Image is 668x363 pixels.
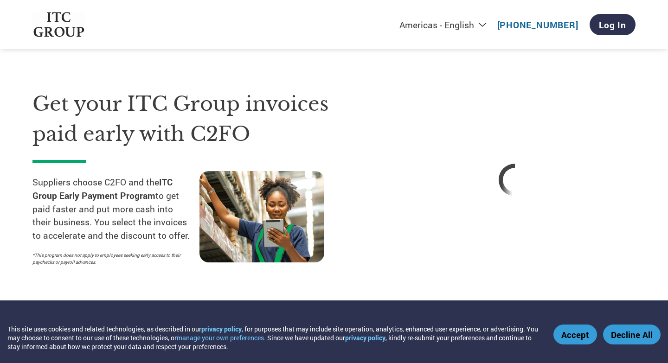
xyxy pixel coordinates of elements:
a: [PHONE_NUMBER] [497,19,578,31]
h1: Get your ITC Group invoices paid early with C2FO [32,89,366,149]
div: This site uses cookies and related technologies, as described in our , for purposes that may incl... [7,325,540,351]
p: Suppliers choose C2FO and the to get paid faster and put more cash into their business. You selec... [32,176,199,242]
button: Accept [553,325,597,344]
p: *This program does not apply to employees seeking early access to their paychecks or payroll adva... [32,252,190,266]
strong: ITC Group Early Payment Program [32,176,173,201]
a: privacy policy [201,325,242,333]
img: supply chain worker [199,171,324,262]
a: Log In [590,14,636,35]
button: Decline All [603,325,661,344]
button: manage your own preferences [177,333,264,342]
a: privacy policy [345,333,385,342]
img: ITC Group [32,12,85,38]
